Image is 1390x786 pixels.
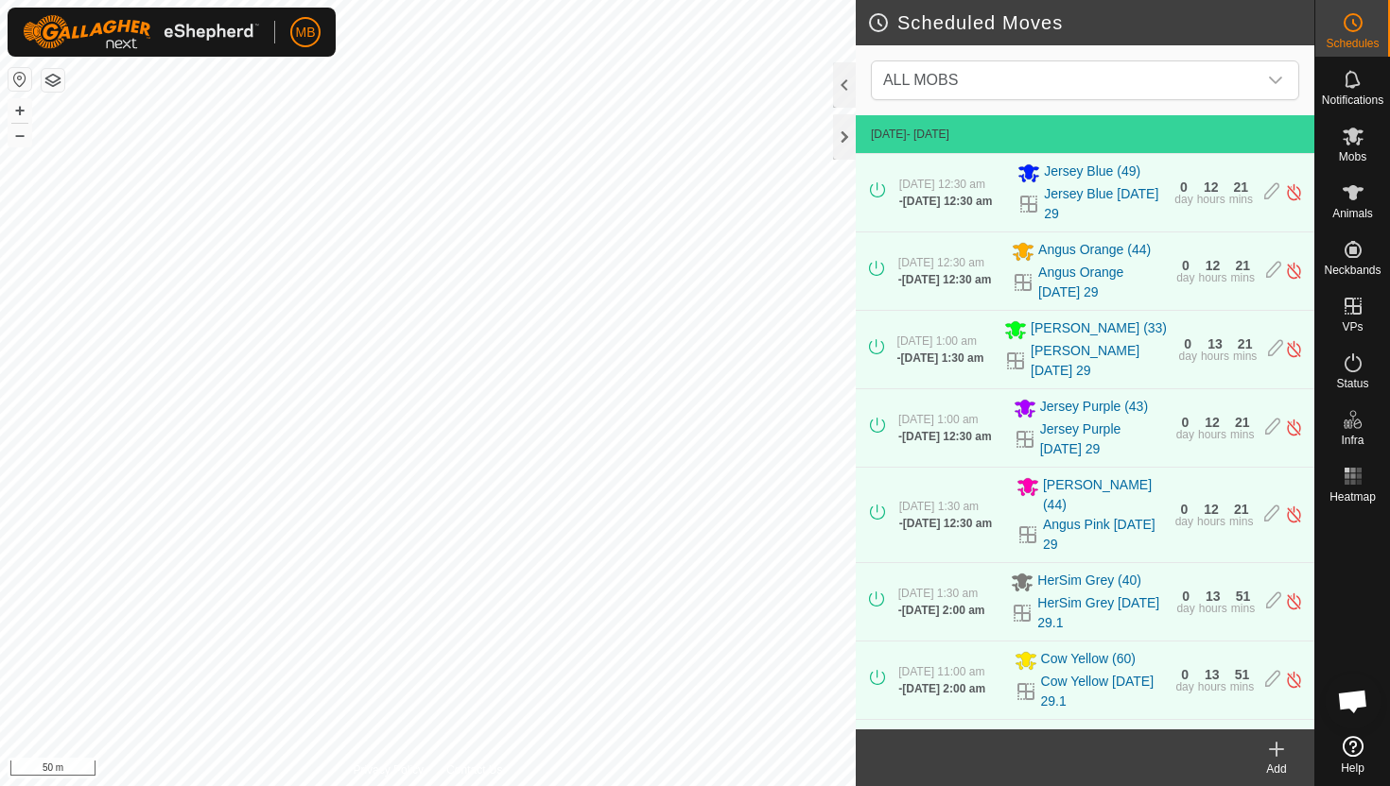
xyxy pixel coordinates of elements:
span: Jersey Purple (43) [1040,397,1148,419]
div: 0 [1182,259,1190,272]
a: Jersey Blue [DATE] 29 [1044,184,1163,224]
div: day [1174,194,1192,205]
span: Infra [1341,435,1364,446]
div: 0 [1181,668,1189,681]
div: 12 [1204,180,1219,194]
span: Cow Yellow (60) [1041,649,1136,672]
div: day [1176,429,1194,440]
span: [PERSON_NAME] (44) [1043,475,1164,515]
span: MB [296,23,316,43]
div: mins [1231,603,1255,614]
div: hours [1198,429,1226,440]
a: Privacy Policy [353,761,424,778]
img: Turn off schedule move [1285,261,1303,281]
div: 21 [1235,259,1250,272]
div: day [1176,272,1194,283]
div: - [897,350,984,367]
div: 21 [1234,503,1249,516]
span: ALL MOBS [883,72,958,88]
a: Contact Us [446,761,502,778]
div: 0 [1182,589,1190,603]
span: [DATE] 1:00 am [898,413,978,426]
div: 12 [1206,259,1221,272]
span: Angus Orange (44) [1038,240,1151,263]
img: Turn off schedule move [1285,504,1303,524]
div: hours [1199,603,1227,614]
span: [DATE] 1:00 am [897,334,977,348]
div: 21 [1235,416,1250,429]
div: 21 [1238,337,1253,350]
div: 13 [1206,589,1221,603]
span: [DATE] 2:00 am [902,604,985,617]
div: dropdown trigger [1257,61,1294,99]
button: + [9,99,31,122]
span: VPs [1342,321,1363,333]
span: [DATE] 12:30 am [903,517,992,530]
div: - [899,193,992,210]
span: [DATE] 1:30 am [899,500,979,513]
span: [DATE] 11:00 am [898,665,984,678]
img: Turn off schedule move [1285,339,1303,359]
span: Jersey Yellow (47) [1036,727,1144,750]
button: Map Layers [42,69,64,92]
div: hours [1201,350,1229,362]
div: 0 [1181,416,1189,429]
span: - [DATE] [907,128,949,141]
span: Neckbands [1324,265,1381,276]
span: Mobs [1339,151,1366,162]
span: [DATE] 12:30 am [902,430,991,443]
img: Turn off schedule move [1285,182,1303,202]
div: - [898,602,985,619]
button: – [9,124,31,146]
div: mins [1233,350,1257,362]
div: mins [1230,681,1254,692]
span: [DATE] 12:30 am [898,256,984,269]
div: 51 [1236,589,1251,603]
div: 0 [1180,503,1188,516]
div: mins [1231,272,1255,283]
img: Turn off schedule move [1285,591,1303,611]
div: hours [1198,681,1226,692]
span: ALL MOBS [876,61,1257,99]
div: - [898,428,991,445]
div: 0 [1180,180,1188,194]
span: [DATE] 1:30 am [898,587,978,600]
a: HerSim Grey [DATE] 29.1 [1037,593,1165,633]
h2: Scheduled Moves [867,11,1314,34]
a: Angus Orange [DATE] 29 [1038,263,1165,302]
span: Help [1341,762,1364,774]
div: - [899,515,992,532]
img: Gallagher Logo [23,15,259,49]
span: Schedules [1326,38,1379,49]
a: Jersey Purple [DATE] 29 [1040,419,1165,459]
a: Cow Yellow [DATE] 29.1 [1041,672,1165,711]
div: 13 [1208,337,1223,350]
div: - [898,680,985,697]
div: mins [1229,194,1253,205]
div: mins [1230,429,1254,440]
div: 12 [1204,503,1219,516]
img: Turn off schedule move [1285,670,1303,690]
span: Heatmap [1329,491,1376,503]
div: day [1179,350,1197,362]
span: HerSim Grey (40) [1037,571,1141,593]
div: - [898,271,991,288]
div: 12 [1205,416,1220,429]
a: Angus Pink [DATE] 29 [1043,515,1164,555]
span: Status [1336,378,1368,389]
span: [PERSON_NAME] (33) [1031,318,1167,341]
span: Notifications [1322,94,1383,106]
span: [DATE] 2:00 am [902,682,985,695]
div: 13 [1205,668,1220,681]
span: [DATE] 12:30 am [902,273,991,286]
span: Jersey Blue (49) [1044,162,1140,184]
div: hours [1199,272,1227,283]
span: [DATE] 12:30 am [899,178,985,191]
div: day [1176,603,1194,614]
a: Open chat [1325,673,1381,729]
div: mins [1229,516,1253,527]
button: Reset Map [9,68,31,91]
span: [DATE] 1:30 am [901,351,984,365]
span: [DATE] 12:30 am [903,195,992,208]
div: 0 [1184,337,1191,350]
